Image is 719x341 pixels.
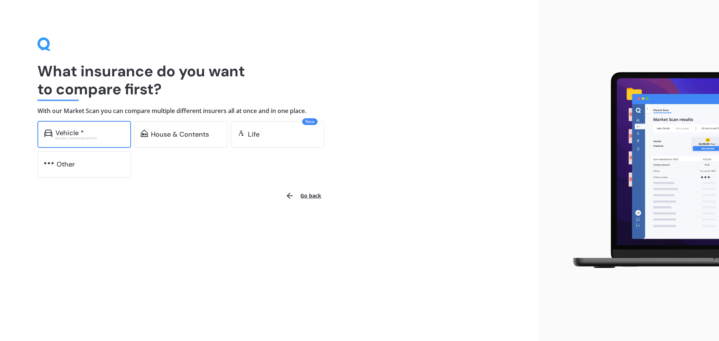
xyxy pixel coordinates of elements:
[237,130,245,137] img: life.f720d6a2d7cdcd3ad642.svg
[44,130,52,137] img: car.f15378c7a67c060ca3f3.svg
[248,131,260,138] div: Life
[302,118,318,125] span: New
[37,62,502,98] h1: What insurance do you want to compare first?
[281,187,326,205] button: Go back
[562,68,719,274] img: laptop.webp
[55,137,124,140] div: Excludes commercial vehicles
[37,107,502,115] h4: With our Market Scan you can compare multiple different insurers all at once and in one place.
[44,159,54,167] img: other.81dba5aafe580aa69f38.svg
[141,130,148,137] img: home-and-contents.b802091223b8502ef2dd.svg
[151,131,209,138] div: House & Contents
[55,129,84,137] div: Vehicle *
[57,161,75,168] div: Other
